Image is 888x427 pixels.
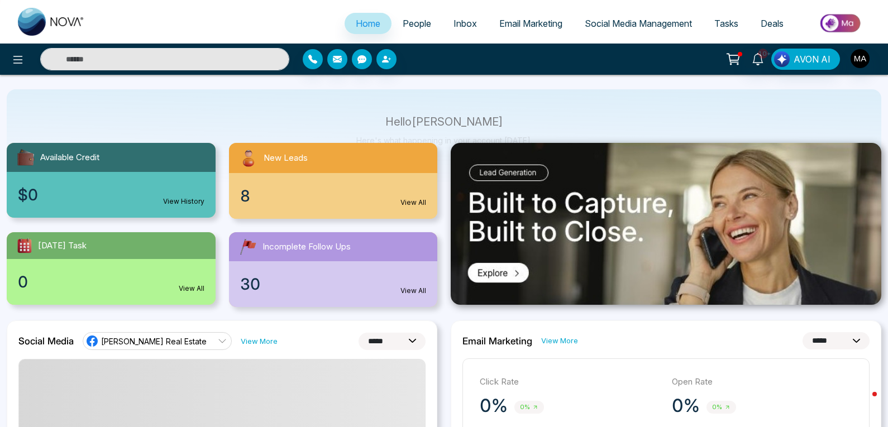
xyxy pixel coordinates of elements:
span: Email Marketing [499,18,562,29]
span: 10+ [758,49,768,59]
a: Deals [749,13,795,34]
span: [DATE] Task [38,239,87,252]
a: Email Marketing [488,13,574,34]
span: 8 [240,184,250,208]
a: Incomplete Follow Ups30View All [222,232,445,307]
img: Nova CRM Logo [18,8,85,36]
a: Inbox [442,13,488,34]
a: View All [400,198,426,208]
a: People [392,13,442,34]
span: 0% [514,401,544,414]
iframe: Intercom live chat [850,389,877,416]
a: New Leads8View All [222,143,445,219]
img: followUps.svg [238,237,258,257]
span: 0% [706,401,736,414]
span: AVON AI [794,52,830,66]
a: View More [241,336,278,347]
a: Home [345,13,392,34]
h2: Email Marketing [462,335,532,347]
a: View History [163,196,204,207]
span: Home [356,18,380,29]
a: Tasks [703,13,749,34]
span: Available Credit [40,151,99,164]
span: Social Media Management [585,18,692,29]
a: View All [179,284,204,294]
p: Hello [PERSON_NAME] [356,117,532,127]
img: availableCredit.svg [16,147,36,167]
span: People [403,18,431,29]
span: 0 [18,270,28,294]
span: Incomplete Follow Ups [262,241,351,253]
img: todayTask.svg [16,237,34,255]
img: User Avatar [851,49,870,68]
span: Deals [761,18,784,29]
img: . [451,143,881,305]
span: New Leads [264,152,308,165]
img: Market-place.gif [800,11,881,36]
img: newLeads.svg [238,147,259,169]
a: View All [400,286,426,296]
a: Social Media Management [574,13,703,34]
span: 30 [240,272,260,296]
span: Tasks [714,18,738,29]
h2: Social Media [18,335,74,347]
a: View More [541,335,578,346]
span: $0 [18,183,38,207]
a: 10+ [744,49,771,68]
img: Lead Flow [774,51,790,67]
button: AVON AI [771,49,840,70]
p: Click Rate [480,376,661,388]
span: [PERSON_NAME] Real Estate [101,336,207,347]
p: 0% [480,395,508,417]
p: Open Rate [672,376,853,388]
span: Inbox [453,18,477,29]
p: 0% [672,395,700,417]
